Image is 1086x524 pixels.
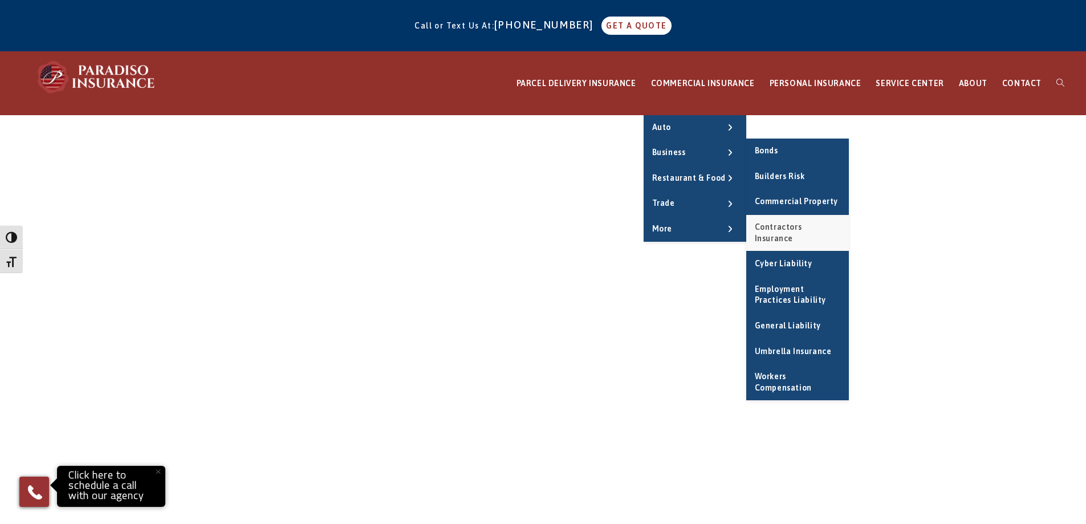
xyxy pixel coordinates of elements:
span: Commercial Property [755,197,838,206]
a: Workers Compensation [746,364,849,400]
span: Workers Compensation [755,372,812,392]
a: Contractors Insurance [746,215,849,251]
span: Builders Risk [755,172,805,181]
span: Auto [652,123,671,132]
a: Umbrella Insurance [746,339,849,364]
span: Cyber Liability [755,259,812,268]
a: PARCEL DELIVERY INSURANCE [509,52,644,115]
span: ABOUT [959,79,987,88]
a: COMMERCIAL INSURANCE [644,52,762,115]
span: Call or Text Us At: [414,21,494,30]
span: Business [652,148,686,157]
a: Cyber Liability [746,251,849,277]
span: Restaurant & Food [652,173,726,182]
a: Employment Practices Liability [746,277,849,313]
a: [PHONE_NUMBER] [494,19,599,31]
a: General Liability [746,314,849,339]
span: PERSONAL INSURANCE [770,79,861,88]
a: SERVICE CENTER [868,52,951,115]
a: Builders Risk [746,164,849,189]
span: Umbrella Insurance [755,347,832,356]
a: ABOUT [951,52,995,115]
p: Click here to schedule a call with our agency [60,469,162,504]
a: Restaurant & Food [644,166,746,191]
a: Bonds [746,139,849,164]
span: COMMERCIAL INSURANCE [651,79,755,88]
a: Auto [644,115,746,140]
a: PERSONAL INSURANCE [762,52,869,115]
span: SERVICE CENTER [876,79,943,88]
a: Commercial Property [746,189,849,214]
a: CONTACT [995,52,1049,115]
span: General Liability [755,321,821,330]
img: Paradiso Insurance [34,60,160,94]
span: Contractors Insurance [755,222,802,243]
img: Phone icon [26,483,44,501]
a: Business [644,140,746,165]
span: Bonds [755,146,778,155]
span: PARCEL DELIVERY INSURANCE [516,79,636,88]
span: Employment Practices Liability [755,285,826,305]
a: GET A QUOTE [601,17,671,35]
a: More [644,217,746,242]
button: Close [145,459,170,484]
span: CONTACT [1002,79,1042,88]
span: More [652,224,672,233]
a: Trade [644,191,746,216]
span: Trade [652,198,675,208]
